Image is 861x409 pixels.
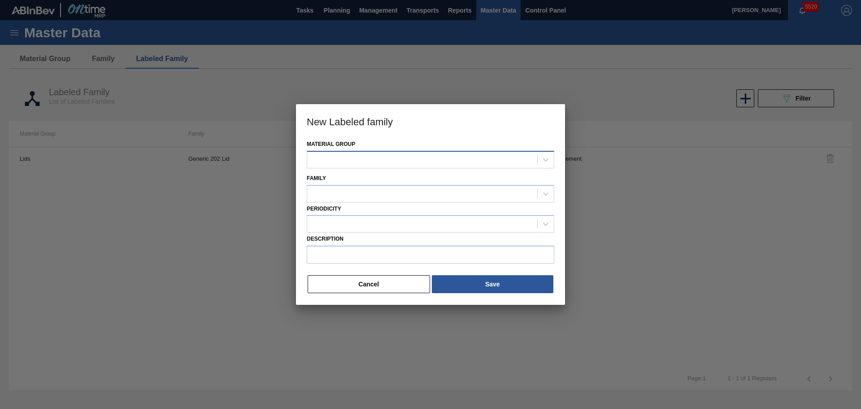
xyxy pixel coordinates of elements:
h3: New Labeled family [296,104,565,138]
label: Family [307,175,326,181]
label: Material Group [307,141,355,147]
button: Cancel [308,275,430,293]
label: Description [307,233,554,246]
button: Save [432,275,553,293]
label: Periodicity [307,206,341,212]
